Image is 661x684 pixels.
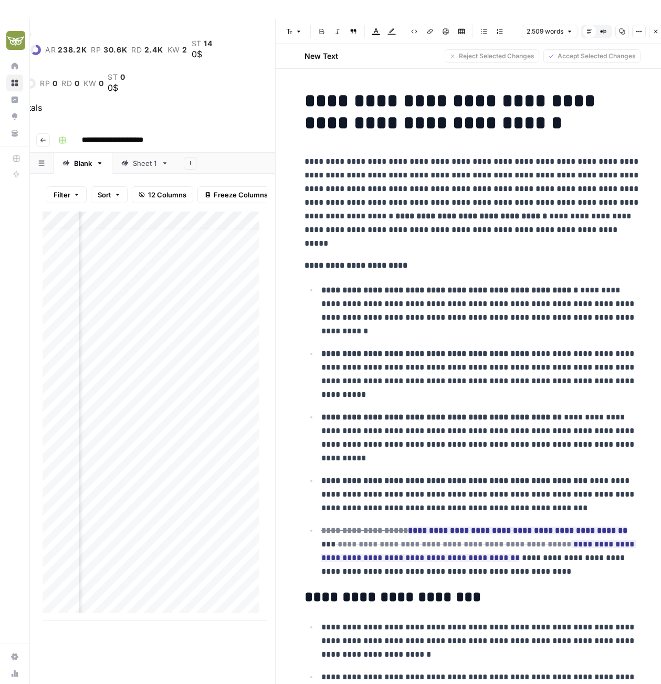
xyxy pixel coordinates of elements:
span: 0 [75,79,80,88]
span: Freeze Columns [214,190,268,200]
span: st [108,73,118,81]
a: ar238.2K [45,46,87,54]
span: 238.2K [58,46,87,54]
span: ar [45,46,56,54]
button: Accept Selected Changes [543,49,641,63]
span: 12 Columns [148,190,186,200]
button: Filter [47,186,87,203]
div: Blank [74,158,92,169]
span: 2.4K [144,46,163,54]
a: Blank [54,153,112,174]
button: 2.509 words [522,25,578,38]
button: Reject Selected Changes [445,49,539,63]
span: 2 [182,46,187,54]
span: rp [40,79,50,88]
button: Freeze Columns [197,186,275,203]
a: Usage [6,665,23,682]
span: 0 [120,73,125,81]
a: Sheet 1 [112,153,177,174]
a: Settings [6,648,23,665]
div: 0$ [108,81,125,94]
h2: New Text [305,51,338,61]
span: st [192,39,202,48]
span: 0 [99,79,104,88]
a: kw2 [167,46,187,54]
span: 0 [53,79,58,88]
span: 14 [204,39,212,48]
div: 0$ [192,48,213,60]
span: 30.6K [103,46,128,54]
span: Filter [54,190,70,200]
button: 12 Columns [132,186,193,203]
span: Accept Selected Changes [558,51,636,61]
a: st14 [192,39,213,48]
a: rp0 [40,79,57,88]
span: kw [167,46,180,54]
span: rp [91,46,101,54]
a: kw0 [83,79,103,88]
span: rd [131,46,142,54]
a: rd2.4K [131,46,163,54]
a: rd0 [61,79,79,88]
a: rp30.6K [91,46,127,54]
span: rd [61,79,72,88]
a: Your Data [6,125,23,142]
span: Sort [98,190,111,200]
span: kw [83,79,96,88]
a: st0 [108,73,125,81]
span: Reject Selected Changes [459,51,534,61]
span: 2.509 words [527,27,563,36]
button: Sort [91,186,128,203]
div: Sheet 1 [133,158,157,169]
